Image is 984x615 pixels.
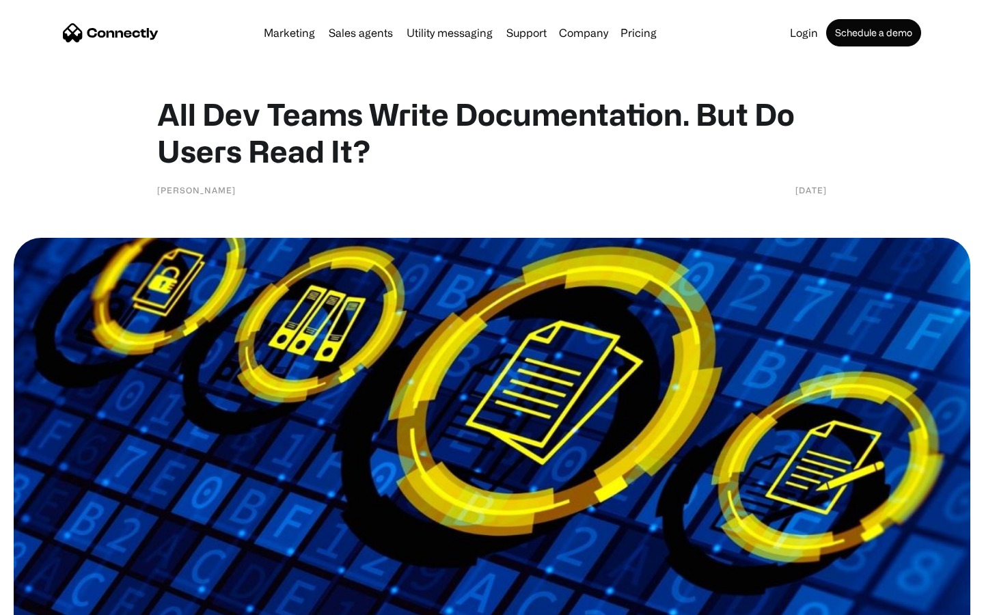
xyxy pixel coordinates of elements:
[157,183,236,197] div: [PERSON_NAME]
[14,591,82,610] aside: Language selected: English
[559,23,608,42] div: Company
[27,591,82,610] ul: Language list
[401,27,498,38] a: Utility messaging
[258,27,320,38] a: Marketing
[795,183,827,197] div: [DATE]
[501,27,552,38] a: Support
[323,27,398,38] a: Sales agents
[826,19,921,46] a: Schedule a demo
[784,27,823,38] a: Login
[157,96,827,169] h1: All Dev Teams Write Documentation. But Do Users Read It?
[615,27,662,38] a: Pricing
